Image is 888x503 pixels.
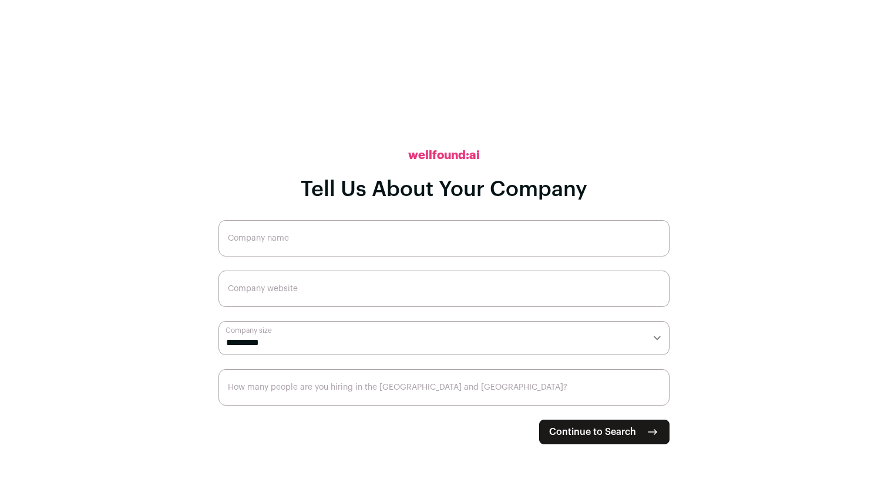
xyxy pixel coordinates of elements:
button: Continue to Search [539,420,670,444]
h2: wellfound:ai [408,147,480,164]
input: Company website [218,271,670,307]
span: Continue to Search [549,425,636,439]
input: Company name [218,220,670,256]
input: How many people are you hiring in the US and Canada? [218,369,670,406]
h1: Tell Us About Your Company [301,178,587,201]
